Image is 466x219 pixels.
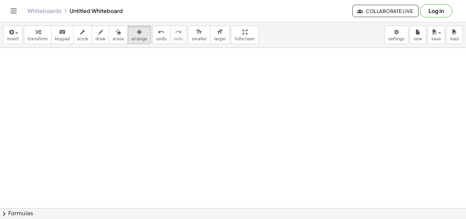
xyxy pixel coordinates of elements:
button: erase [109,26,128,44]
span: settings [388,37,405,41]
span: undo [156,37,166,41]
button: format_sizelarger [210,26,230,44]
span: redo [174,37,183,41]
span: erase [113,37,124,41]
button: save [427,26,445,44]
span: arrange [131,37,147,41]
span: insert [7,37,19,41]
button: insert [3,26,23,44]
button: new [410,26,426,44]
span: transform [28,37,48,41]
span: smaller [192,37,207,41]
button: Toggle navigation [8,5,19,16]
button: load [446,26,463,44]
button: draw [92,26,110,44]
i: redo [175,28,181,36]
button: Log in [420,4,452,17]
span: draw [96,37,106,41]
button: format_sizesmaller [188,26,210,44]
button: fullscreen [231,26,258,44]
a: Whiteboards [27,8,61,14]
span: scrub [77,37,88,41]
span: larger [214,37,226,41]
button: transform [24,26,52,44]
i: undo [158,28,164,36]
span: load [450,37,459,41]
button: keyboardkeypad [51,26,74,44]
button: redoredo [170,26,187,44]
i: keyboard [59,28,65,36]
span: save [431,37,441,41]
button: settings [384,26,408,44]
button: scrub [73,26,92,44]
span: fullscreen [235,37,254,41]
span: Collaborate Live [358,8,413,14]
span: new [413,37,422,41]
button: arrange [128,26,151,44]
i: format_size [217,28,223,36]
i: format_size [196,28,202,36]
button: Collaborate Live [352,5,419,17]
span: keypad [55,37,70,41]
button: undoundo [152,26,170,44]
